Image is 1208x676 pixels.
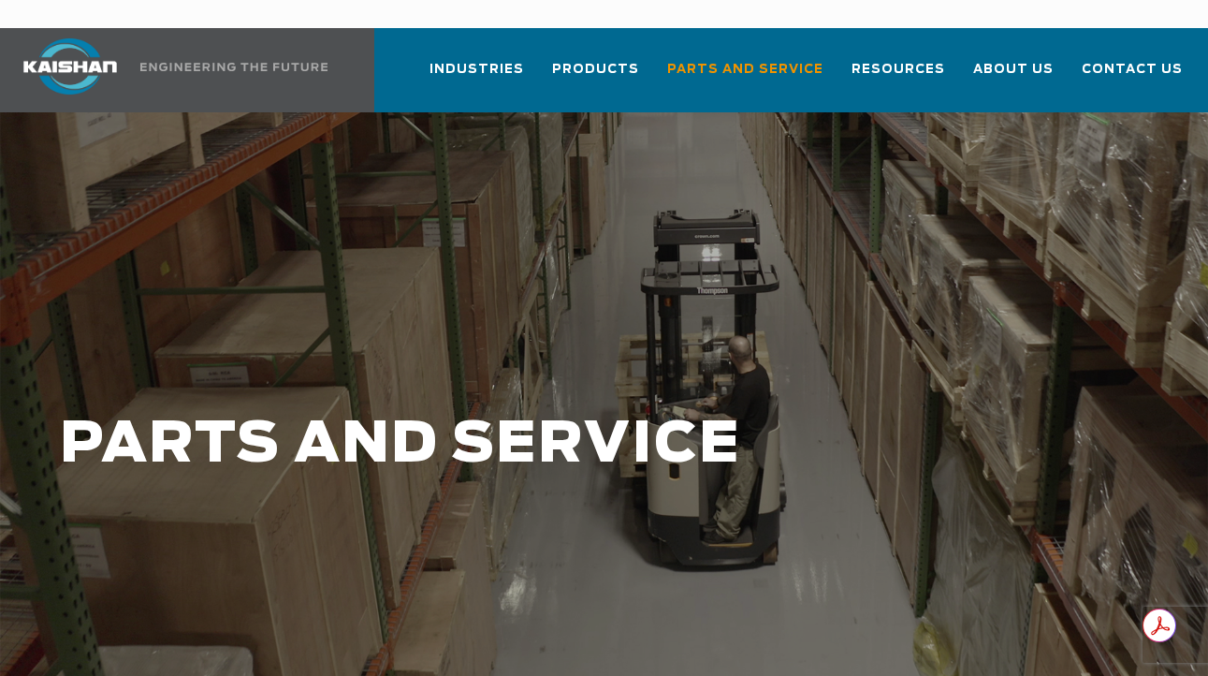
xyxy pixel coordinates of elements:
span: Parts and Service [667,59,823,81]
span: Resources [851,59,945,81]
span: Products [552,59,639,81]
a: Resources [851,45,945,109]
span: About Us [973,59,1054,81]
h1: PARTS AND SERVICE [60,414,964,477]
span: Industries [429,59,524,81]
a: About Us [973,45,1054,109]
a: Contact Us [1082,45,1183,109]
img: Engineering the future [140,63,327,71]
a: Industries [429,45,524,109]
span: Contact Us [1082,59,1183,81]
a: Parts and Service [667,45,823,109]
a: Products [552,45,639,109]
